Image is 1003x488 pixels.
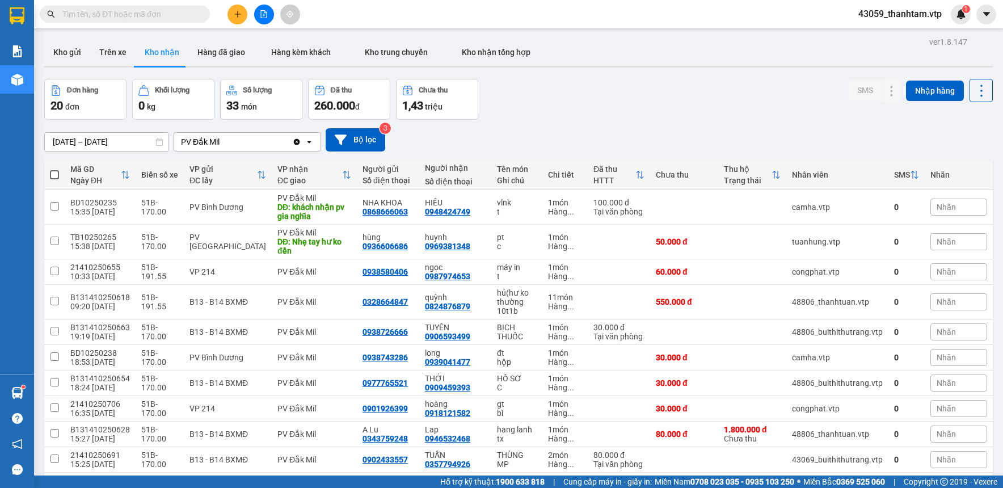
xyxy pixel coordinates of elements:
[272,160,357,190] th: Toggle SortBy
[277,165,342,174] div: VP nhận
[402,99,423,112] span: 1,43
[894,404,919,413] div: 0
[70,409,130,418] div: 16:35 [DATE]
[956,9,966,19] img: icon-new-feature
[548,170,582,179] div: Chi tiết
[70,434,130,443] div: 15:27 [DATE]
[425,374,486,383] div: THỚI
[70,198,130,207] div: BD10250235
[277,327,351,336] div: PV Đắk Mil
[305,137,314,146] svg: open
[141,293,178,311] div: 51B-191.55
[277,430,351,439] div: PV Đắk Mil
[797,479,800,484] span: ⚪️
[425,399,486,409] div: hoàng
[930,170,987,179] div: Nhãn
[656,430,713,439] div: 80.000 đ
[548,434,582,443] div: Hàng thông thường
[548,451,582,460] div: 2 món
[363,378,408,388] div: 0977765521
[724,165,772,174] div: Thu hộ
[189,353,266,362] div: PV Bình Dương
[425,263,486,272] div: ngọc
[497,460,537,469] div: MP
[70,451,130,460] div: 21410250691
[792,404,883,413] div: congphat.vtp
[70,348,130,357] div: BD10250238
[260,10,268,18] span: file-add
[567,383,574,392] span: ...
[792,297,883,306] div: 48806_thanhtuan.vtp
[937,203,956,212] span: Nhãn
[937,353,956,362] span: Nhãn
[141,399,178,418] div: 51B-170.00
[497,242,537,251] div: c
[425,323,486,332] div: TUYÊN
[141,263,178,281] div: 51B-191.55
[254,5,274,24] button: file-add
[184,160,272,190] th: Toggle SortBy
[548,272,582,281] div: Hàng thông thường
[70,460,130,469] div: 15:25 [DATE]
[44,39,90,66] button: Kho gửi
[425,102,442,111] span: triệu
[497,434,537,443] div: tx
[567,302,574,311] span: ...
[894,476,895,488] span: |
[567,357,574,367] span: ...
[976,5,996,24] button: caret-down
[363,425,414,434] div: A Lu
[141,425,178,443] div: 51B-170.00
[363,297,408,306] div: 0328664847
[497,165,537,174] div: Tên món
[90,39,136,66] button: Trên xe
[497,263,537,272] div: máy in
[243,86,272,94] div: Số lượng
[724,425,781,443] div: Chưa thu
[363,455,408,464] div: 0902433557
[62,8,196,20] input: Tìm tên, số ĐT hoặc mã đơn
[70,293,130,302] div: B131410250618
[593,451,644,460] div: 80.000 đ
[497,383,537,392] div: C
[497,233,537,242] div: pt
[280,5,300,24] button: aim
[70,383,130,392] div: 18:24 [DATE]
[593,176,635,185] div: HTTT
[656,237,713,246] div: 50.000 đ
[189,176,257,185] div: ĐC lấy
[227,5,247,24] button: plus
[425,242,470,251] div: 0969381348
[548,207,582,216] div: Hàng thông thường
[567,460,574,469] span: ...
[940,478,948,486] span: copyright
[50,99,63,112] span: 20
[425,451,486,460] div: TUẤN
[567,434,574,443] span: ...
[848,80,882,100] button: SMS
[70,302,130,311] div: 09:20 [DATE]
[593,165,635,174] div: Đã thu
[141,198,178,216] div: 51B-170.00
[12,413,23,424] span: question-circle
[189,297,266,306] div: B13 - B14 BXMĐ
[792,430,883,439] div: 48806_thanhtuan.vtp
[221,136,222,148] input: Selected PV Đắk Mil.
[497,332,537,341] div: THUỐC
[655,476,794,488] span: Miền Nam
[548,374,582,383] div: 1 món
[836,477,885,486] strong: 0369 525 060
[155,86,189,94] div: Khối lượng
[136,39,188,66] button: Kho nhận
[937,327,956,336] span: Nhãn
[656,267,713,276] div: 60.000 đ
[425,425,486,434] div: Lap
[792,170,883,179] div: Nhân viên
[189,327,266,336] div: B13 - B14 BXMĐ
[70,357,130,367] div: 18:53 [DATE]
[277,228,351,237] div: PV Đắk Mil
[10,7,24,24] img: logo-vxr
[425,302,470,311] div: 0824876879
[141,451,178,469] div: 51B-170.00
[593,323,644,332] div: 30.000 đ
